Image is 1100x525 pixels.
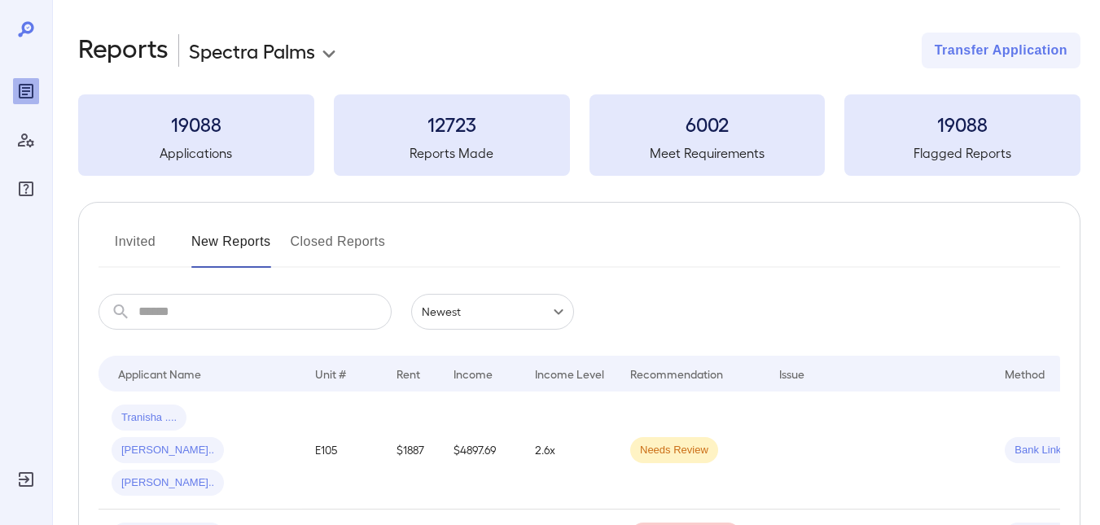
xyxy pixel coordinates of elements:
[118,364,201,383] div: Applicant Name
[440,392,522,510] td: $4897.69
[78,143,314,163] h5: Applications
[13,176,39,202] div: FAQ
[630,364,723,383] div: Recommendation
[922,33,1080,68] button: Transfer Application
[315,364,346,383] div: Unit #
[78,111,314,137] h3: 19088
[411,294,574,330] div: Newest
[779,364,805,383] div: Issue
[844,143,1080,163] h5: Flagged Reports
[522,392,617,510] td: 2.6x
[112,410,186,426] span: Tranisha ....
[535,364,604,383] div: Income Level
[78,33,169,68] h2: Reports
[13,466,39,492] div: Log Out
[397,364,423,383] div: Rent
[844,111,1080,137] h3: 19088
[630,443,718,458] span: Needs Review
[99,229,172,268] button: Invited
[191,229,271,268] button: New Reports
[589,143,826,163] h5: Meet Requirements
[454,364,493,383] div: Income
[334,111,570,137] h3: 12723
[1005,364,1045,383] div: Method
[189,37,315,63] p: Spectra Palms
[112,475,224,491] span: [PERSON_NAME]..
[112,443,224,458] span: [PERSON_NAME]..
[334,143,570,163] h5: Reports Made
[589,111,826,137] h3: 6002
[78,94,1080,176] summary: 19088Applications12723Reports Made6002Meet Requirements19088Flagged Reports
[13,78,39,104] div: Reports
[302,392,383,510] td: E105
[291,229,386,268] button: Closed Reports
[383,392,440,510] td: $1887
[13,127,39,153] div: Manage Users
[1005,443,1071,458] span: Bank Link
